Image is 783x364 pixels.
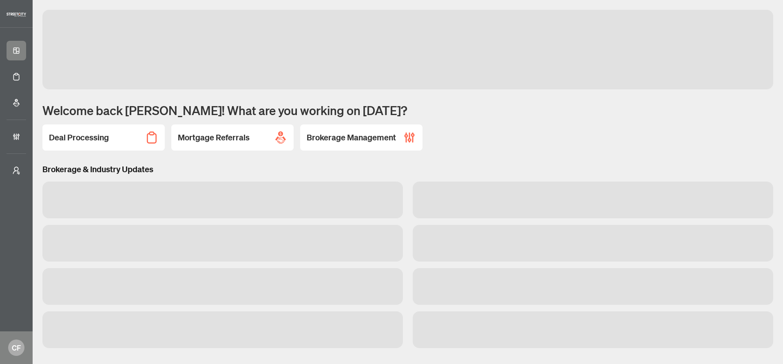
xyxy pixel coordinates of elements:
[307,132,396,143] h2: Brokerage Management
[12,166,20,175] span: user-switch
[178,132,250,143] h2: Mortgage Referrals
[7,13,26,17] img: logo
[42,164,773,175] h3: Brokerage & Industry Updates
[49,132,109,143] h2: Deal Processing
[12,342,21,353] span: CF
[42,102,773,118] h1: Welcome back [PERSON_NAME]! What are you working on [DATE]?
